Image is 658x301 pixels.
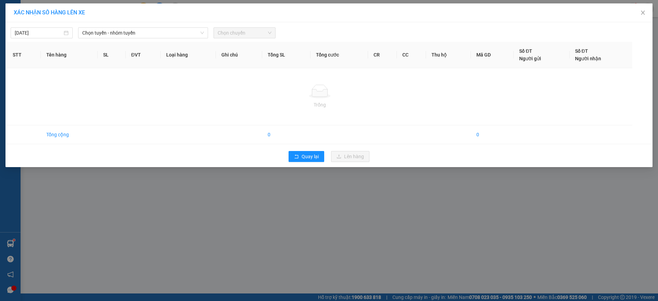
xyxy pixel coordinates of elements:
th: Tên hàng [41,42,98,68]
span: Số ĐT [575,48,588,54]
b: Thành Phúc Bus [9,44,35,76]
span: Số ĐT [519,48,532,54]
span: Quay lại [302,153,319,160]
th: CC [397,42,426,68]
td: 0 [262,125,310,144]
button: uploadLên hàng [331,151,369,162]
input: 15/10/2025 [15,29,62,37]
span: Chọn tuyến - nhóm tuyến [82,28,204,38]
th: CR [368,42,397,68]
span: Chọn chuyến [218,28,271,38]
th: Mã GD [471,42,514,68]
td: 0 [471,125,514,144]
b: Gửi khách hàng [42,10,68,42]
th: Tổng SL [262,42,310,68]
th: Loại hàng [161,42,216,68]
button: rollbackQuay lại [289,151,324,162]
button: Close [633,3,653,23]
div: Trống [13,101,627,109]
span: down [200,31,204,35]
th: Tổng cước [310,42,368,68]
th: Thu hộ [426,42,471,68]
th: SL [98,42,125,68]
span: close [640,10,646,15]
span: Người nhận [575,56,601,61]
td: Tổng cộng [41,125,98,144]
img: logo.jpg [9,9,43,43]
th: ĐVT [126,42,161,68]
span: XÁC NHẬN SỐ HÀNG LÊN XE [14,9,85,16]
span: Người gửi [519,56,541,61]
th: STT [7,42,41,68]
th: Ghi chú [216,42,263,68]
span: rollback [294,154,299,160]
